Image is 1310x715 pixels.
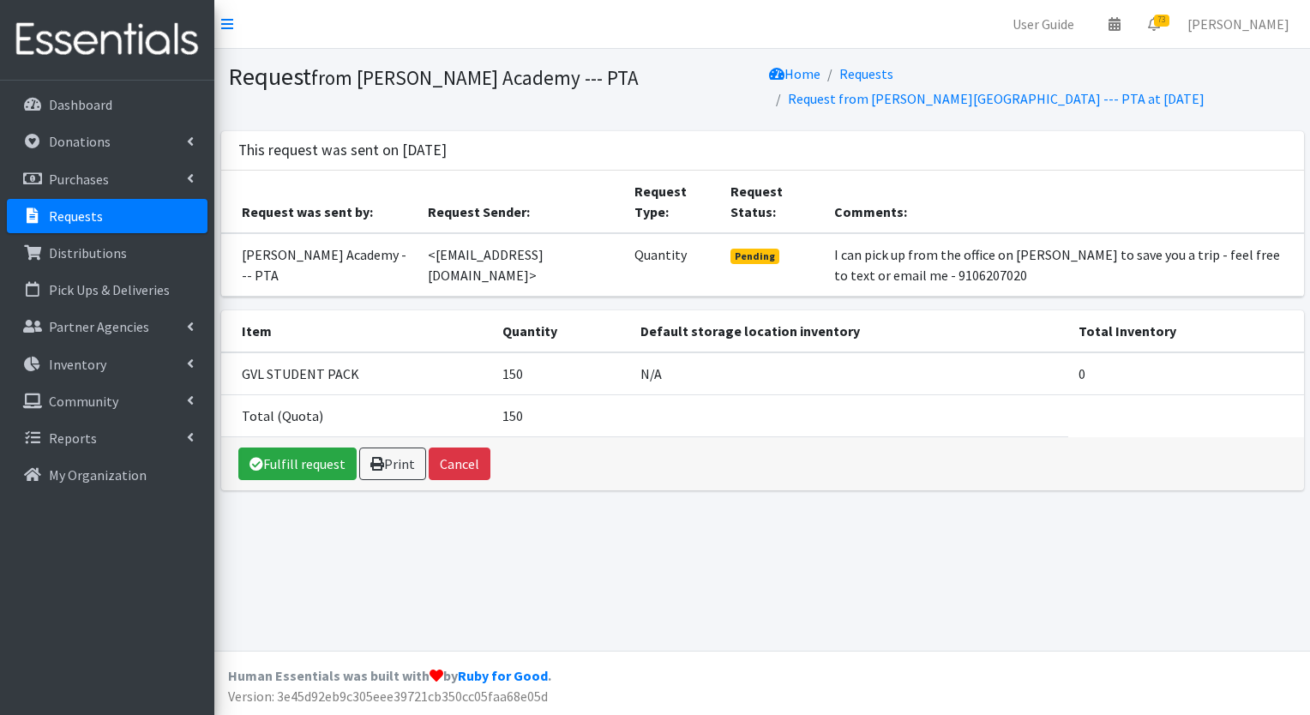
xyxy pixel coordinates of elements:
[49,207,103,225] p: Requests
[49,466,147,484] p: My Organization
[1174,7,1303,41] a: [PERSON_NAME]
[49,96,112,113] p: Dashboard
[839,65,893,82] a: Requests
[311,65,639,90] small: from [PERSON_NAME] Academy --- PTA
[221,352,492,395] td: GVL STUDENT PACK
[418,171,624,233] th: Request Sender:
[492,394,630,436] td: 150
[221,394,492,436] td: Total (Quota)
[7,199,207,233] a: Requests
[7,124,207,159] a: Donations
[49,318,149,335] p: Partner Agencies
[228,667,551,684] strong: Human Essentials was built with by .
[7,236,207,270] a: Distributions
[49,393,118,410] p: Community
[7,273,207,307] a: Pick Ups & Deliveries
[630,352,1069,395] td: N/A
[1134,7,1174,41] a: 73
[999,7,1088,41] a: User Guide
[238,448,357,480] a: Fulfill request
[49,244,127,261] p: Distributions
[7,347,207,382] a: Inventory
[418,233,624,297] td: <[EMAIL_ADDRESS][DOMAIN_NAME]>
[221,310,492,352] th: Item
[492,352,630,395] td: 150
[7,458,207,492] a: My Organization
[238,141,447,159] h3: This request was sent on [DATE]
[1068,352,1303,395] td: 0
[730,249,779,264] span: Pending
[7,309,207,344] a: Partner Agencies
[7,11,207,69] img: HumanEssentials
[429,448,490,480] button: Cancel
[49,133,111,150] p: Donations
[824,233,1303,297] td: I can pick up from the office on [PERSON_NAME] to save you a trip - feel free to text or email me...
[221,171,418,233] th: Request was sent by:
[7,421,207,455] a: Reports
[49,171,109,188] p: Purchases
[769,65,820,82] a: Home
[359,448,426,480] a: Print
[228,688,548,705] span: Version: 3e45d92eb9c305eee39721cb350cc05faa68e05d
[7,384,207,418] a: Community
[228,62,756,92] h1: Request
[49,281,170,298] p: Pick Ups & Deliveries
[824,171,1303,233] th: Comments:
[221,233,418,297] td: [PERSON_NAME] Academy --- PTA
[720,171,824,233] th: Request Status:
[49,356,106,373] p: Inventory
[49,430,97,447] p: Reports
[7,162,207,196] a: Purchases
[624,171,721,233] th: Request Type:
[7,87,207,122] a: Dashboard
[458,667,548,684] a: Ruby for Good
[788,90,1205,107] a: Request from [PERSON_NAME][GEOGRAPHIC_DATA] --- PTA at [DATE]
[624,233,721,297] td: Quantity
[1068,310,1303,352] th: Total Inventory
[492,310,630,352] th: Quantity
[630,310,1069,352] th: Default storage location inventory
[1154,15,1169,27] span: 73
